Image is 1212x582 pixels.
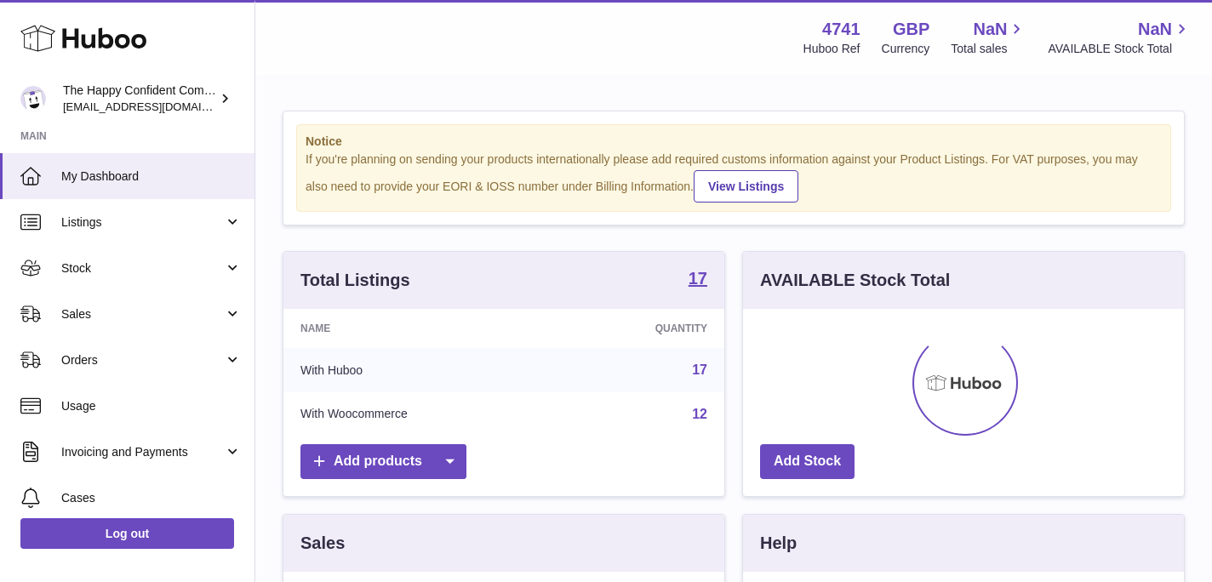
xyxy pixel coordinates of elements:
a: View Listings [694,170,798,203]
span: AVAILABLE Stock Total [1048,41,1192,57]
span: Invoicing and Payments [61,444,224,460]
h3: AVAILABLE Stock Total [760,269,950,292]
div: The Happy Confident Company [63,83,216,115]
a: NaN Total sales [951,18,1026,57]
span: Total sales [951,41,1026,57]
a: 17 [692,362,707,377]
h3: Help [760,532,797,555]
div: Huboo Ref [803,41,860,57]
h3: Total Listings [300,269,410,292]
strong: Notice [306,134,1162,150]
span: Cases [61,490,242,506]
span: My Dashboard [61,168,242,185]
span: NaN [973,18,1007,41]
h3: Sales [300,532,345,555]
strong: 4741 [822,18,860,41]
a: NaN AVAILABLE Stock Total [1048,18,1192,57]
img: contact@happyconfident.com [20,86,46,111]
a: Log out [20,518,234,549]
a: Add Stock [760,444,855,479]
td: With Huboo [283,348,557,392]
td: With Woocommerce [283,392,557,436]
div: Currency [882,41,930,57]
span: Sales [61,306,224,322]
th: Quantity [557,309,724,348]
span: [EMAIL_ADDRESS][DOMAIN_NAME] [63,100,250,113]
a: 17 [689,270,707,290]
strong: GBP [893,18,929,41]
a: 12 [692,407,707,421]
span: NaN [1138,18,1172,41]
span: Listings [61,214,224,231]
th: Name [283,309,557,348]
span: Orders [61,352,224,368]
strong: 17 [689,270,707,287]
span: Stock [61,260,224,277]
span: Usage [61,398,242,414]
div: If you're planning on sending your products internationally please add required customs informati... [306,151,1162,203]
a: Add products [300,444,466,479]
